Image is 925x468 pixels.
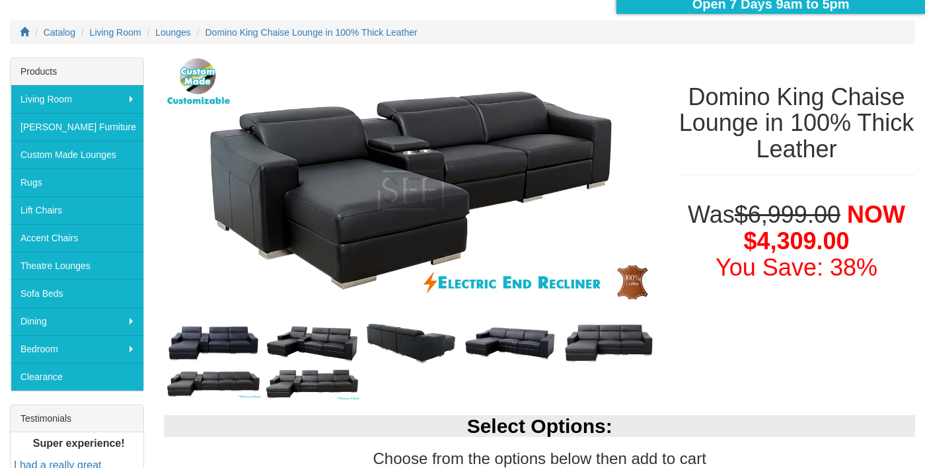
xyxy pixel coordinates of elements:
a: [PERSON_NAME] Furniture [11,113,143,141]
h3: Choose from the options below then add to cart [164,450,915,467]
a: Catalog [44,27,75,38]
a: Accent Chairs [11,224,143,252]
a: Bedroom [11,335,143,363]
a: Sofa Beds [11,280,143,307]
h1: Domino King Chaise Lounge in 100% Thick Leather [678,84,915,163]
a: Theatre Lounges [11,252,143,280]
del: $6,999.00 [735,201,840,228]
font: You Save: 38% [716,254,877,281]
b: Super experience! [33,437,125,448]
a: Lift Chairs [11,196,143,224]
a: Dining [11,307,143,335]
span: NOW $4,309.00 [743,201,905,254]
a: Living Room [90,27,141,38]
h1: Was [678,202,915,280]
a: Domino King Chaise Lounge in 100% Thick Leather [205,27,418,38]
a: Custom Made Lounges [11,141,143,169]
b: Select Options: [467,415,612,437]
div: Testimonials [11,405,143,432]
a: Lounges [155,27,191,38]
a: Living Room [11,85,143,113]
a: Clearance [11,363,143,391]
a: Rugs [11,169,143,196]
div: Products [11,58,143,85]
